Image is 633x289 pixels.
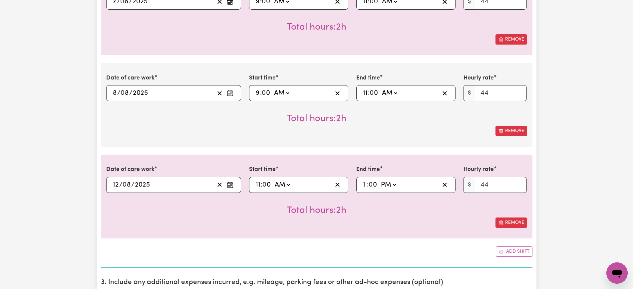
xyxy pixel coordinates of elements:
span: / [119,181,123,189]
span: : [260,89,262,97]
label: End time [356,74,380,82]
button: Remove this shift [495,34,527,45]
span: / [117,89,121,97]
input: -- [369,180,378,190]
input: -- [255,180,261,190]
label: Hourly rate [464,74,494,82]
button: Clear date [214,88,225,98]
span: 0 [121,90,125,96]
input: -- [363,180,367,190]
label: Start time [249,74,276,82]
span: 0 [123,182,127,188]
span: Total hours worked: 2 hours [287,23,346,32]
label: End time [356,165,380,174]
input: -- [263,180,271,190]
span: : [368,89,370,97]
span: / [131,181,135,189]
label: Date of care work [106,74,155,82]
label: Start time [249,165,276,174]
input: -- [113,180,119,190]
input: -- [123,180,131,190]
input: -- [255,88,260,98]
span: Total hours worked: 2 hours [287,206,346,215]
label: Date of care work [106,165,155,174]
input: ---- [133,88,148,98]
button: Clear date [214,180,225,190]
input: -- [113,88,117,98]
button: Remove this shift [495,217,527,228]
span: / [129,89,133,97]
button: Enter the date of care work [225,88,235,98]
span: 0 [262,90,266,96]
input: -- [262,88,271,98]
input: -- [370,88,379,98]
span: 0 [370,90,374,96]
span: $ [464,177,475,193]
input: -- [121,88,129,98]
button: Add another shift [496,246,532,257]
span: Total hours worked: 2 hours [287,114,346,123]
button: Enter the date of care work [225,180,235,190]
h2: 3. Include any additional expenses incurred, e.g. mileage, parking fees or other ad-hoc expenses ... [101,278,532,287]
span: : [367,181,369,189]
span: : [261,181,262,189]
input: -- [363,88,368,98]
span: 0 [369,182,373,188]
input: ---- [135,180,150,190]
iframe: Button to launch messaging window [606,262,628,284]
span: 0 [262,182,266,188]
button: Remove this shift [495,126,527,136]
label: Hourly rate [464,165,494,174]
span: $ [464,85,475,101]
